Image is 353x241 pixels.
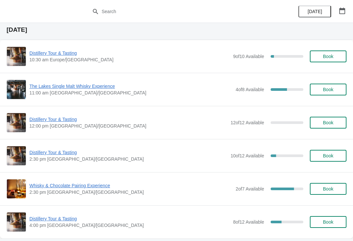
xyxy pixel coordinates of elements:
[7,113,26,132] img: Distillery Tour & Tasting | | 12:00 pm Europe/London
[7,27,346,33] h2: [DATE]
[236,87,264,92] span: 4 of 8 Available
[236,186,264,191] span: 2 of 7 Available
[29,149,227,156] span: Distillery Tour & Tasting
[29,189,232,195] span: 2:30 pm [GEOGRAPHIC_DATA]/[GEOGRAPHIC_DATA]
[29,222,230,229] span: 4:00 pm [GEOGRAPHIC_DATA]/[GEOGRAPHIC_DATA]
[29,123,227,129] span: 12:00 pm [GEOGRAPHIC_DATA]/[GEOGRAPHIC_DATA]
[29,156,227,162] span: 2:30 pm [GEOGRAPHIC_DATA]/[GEOGRAPHIC_DATA]
[29,215,230,222] span: Distillery Tour & Tasting
[7,146,26,165] img: Distillery Tour & Tasting | | 2:30 pm Europe/London
[7,47,26,66] img: Distillery Tour & Tasting | | 10:30 am Europe/London
[233,54,264,59] span: 9 of 10 Available
[29,90,232,96] span: 11:00 am [GEOGRAPHIC_DATA]/[GEOGRAPHIC_DATA]
[230,153,264,158] span: 10 of 12 Available
[310,117,346,129] button: Book
[323,120,333,125] span: Book
[7,212,26,231] img: Distillery Tour & Tasting | | 4:00 pm Europe/London
[29,50,230,56] span: Distillery Tour & Tasting
[233,219,264,225] span: 8 of 12 Available
[323,153,333,158] span: Book
[298,6,331,17] button: [DATE]
[310,216,346,228] button: Book
[323,54,333,59] span: Book
[310,150,346,162] button: Book
[7,179,26,198] img: Whisky & Chocolate Pairing Experience | | 2:30 pm Europe/London
[7,80,26,99] img: The Lakes Single Malt Whisky Experience | | 11:00 am Europe/London
[230,120,264,125] span: 12 of 12 Available
[323,219,333,225] span: Book
[323,186,333,191] span: Book
[101,6,265,17] input: Search
[308,9,322,14] span: [DATE]
[310,84,346,95] button: Book
[310,183,346,195] button: Book
[29,182,232,189] span: Whisky & Chocolate Pairing Experience
[29,56,230,63] span: 10:30 am Europe/[GEOGRAPHIC_DATA]
[29,83,232,90] span: The Lakes Single Malt Whisky Experience
[323,87,333,92] span: Book
[310,50,346,62] button: Book
[29,116,227,123] span: Distillery Tour & Tasting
